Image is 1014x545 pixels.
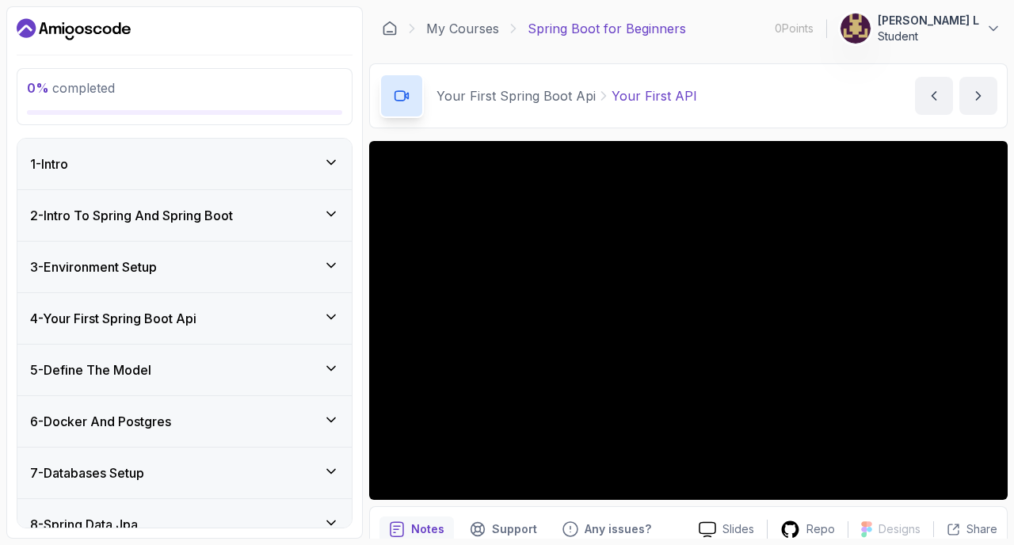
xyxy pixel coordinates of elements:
button: 6-Docker And Postgres [17,396,352,447]
button: previous content [915,77,953,115]
button: 5-Define The Model [17,345,352,395]
iframe: chat widget [947,482,998,529]
a: Repo [768,520,848,539]
p: Notes [411,521,444,537]
a: My Courses [426,19,499,38]
button: user profile image[PERSON_NAME] LStudent [840,13,1001,44]
h3: 1 - Intro [30,154,68,173]
h3: 5 - Define The Model [30,360,151,379]
button: 1-Intro [17,139,352,189]
button: 7-Databases Setup [17,448,352,498]
button: 2-Intro To Spring And Spring Boot [17,190,352,241]
p: Your First Spring Boot Api [436,86,596,105]
h3: 6 - Docker And Postgres [30,412,171,431]
a: Dashboard [17,17,131,42]
h3: 8 - Spring Data Jpa [30,515,138,534]
p: Share [966,521,997,537]
h3: 2 - Intro To Spring And Spring Boot [30,206,233,225]
p: Repo [806,521,835,537]
span: completed [27,80,115,96]
p: Slides [722,521,754,537]
iframe: 1 - Your First API [369,141,1008,500]
button: Support button [460,516,547,542]
button: Feedback button [553,516,661,542]
p: 0 Points [775,21,814,36]
span: 0 % [27,80,49,96]
button: Share [933,521,997,537]
img: user profile image [841,13,871,44]
p: Support [492,521,537,537]
button: 3-Environment Setup [17,242,352,292]
p: [PERSON_NAME] L [878,13,979,29]
h3: 7 - Databases Setup [30,463,144,482]
a: Dashboard [382,21,398,36]
p: Any issues? [585,521,651,537]
p: Student [878,29,979,44]
p: Spring Boot for Beginners [528,19,686,38]
h3: 4 - Your First Spring Boot Api [30,309,196,328]
p: Your First API [612,86,697,105]
button: notes button [379,516,454,542]
p: Designs [879,521,921,537]
button: 4-Your First Spring Boot Api [17,293,352,344]
iframe: chat widget [713,195,998,474]
a: Slides [686,521,767,538]
button: next content [959,77,997,115]
h3: 3 - Environment Setup [30,257,157,276]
